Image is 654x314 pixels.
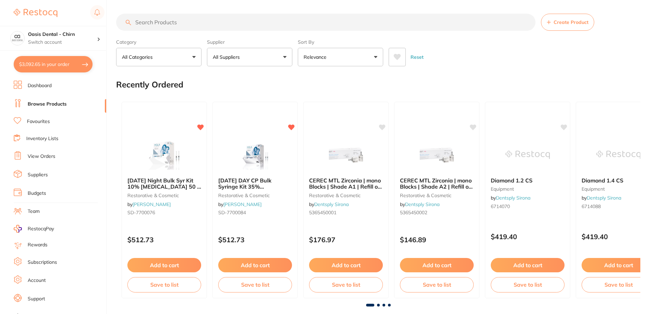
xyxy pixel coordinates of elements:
span: Create Product [554,19,588,25]
img: CEREC MTL Zirconia | mono Blocks | Shade A2 | Refill of 4 [415,138,459,172]
b: POLA Night Bulk Syr Kit 10% Carbamide Peroxide 50 x 3g [127,177,201,190]
a: RestocqPay [14,225,54,233]
button: Add to cart [309,258,383,272]
a: Rewards [28,242,47,248]
small: SD-7700084 [218,210,292,215]
button: Add to cart [491,258,565,272]
button: Create Product [541,14,594,31]
small: restorative & cosmetic [127,193,201,198]
img: Oasis Dental - Chirn [11,31,24,45]
small: equipment [491,186,565,192]
img: Diamond 1.2 CS [505,138,550,172]
span: by [309,201,349,207]
label: Sort By [298,39,383,45]
img: CEREC MTL Zirconia | mono Blocks | Shade A1 | Refill of 4 [324,138,368,172]
a: Favourites [27,118,50,125]
small: restorative & cosmetic [400,193,474,198]
a: Dentsply Sirona [405,201,440,207]
button: All Suppliers [207,48,292,66]
a: Dentsply Sirona [314,201,349,207]
small: 5365450002 [400,210,474,215]
img: Diamond 1.4 CS [596,138,641,172]
small: 5365450001 [309,210,383,215]
input: Search Products [116,14,535,31]
a: Subscriptions [28,259,57,266]
p: $176.97 [309,236,383,244]
p: $419.40 [491,233,565,241]
button: $3,092.65 in your order [14,56,93,72]
small: SD-7700076 [127,210,201,215]
button: All Categories [116,48,201,66]
p: $146.89 [400,236,474,244]
button: Save to list [218,277,292,292]
label: Supplier [207,39,292,45]
span: by [218,201,262,207]
b: CEREC MTL Zirconia | mono Blocks | Shade A1 | Refill of 4 [309,177,383,190]
p: $512.73 [218,236,292,244]
a: Inventory Lists [26,135,58,142]
a: Restocq Logo [14,5,57,21]
a: [PERSON_NAME] [223,201,262,207]
img: POLA Night Bulk Syr Kit 10% Carbamide Peroxide 50 x 3g [142,138,186,172]
h2: Recently Ordered [116,80,183,90]
a: Suppliers [28,172,48,178]
button: Save to list [309,277,383,292]
p: Relevance [304,54,329,60]
small: restorative & cosmetic [218,193,292,198]
a: Team [28,208,40,215]
small: restorative & cosmetic [309,193,383,198]
p: All Categories [122,54,155,60]
b: Diamond 1.2 CS [491,177,565,183]
span: by [491,195,530,201]
img: POLA DAY CP Bulk Syringe Kit 35% Carbamide Peroxide 50 x 3g [233,138,277,172]
a: Account [28,277,46,284]
button: Relevance [298,48,383,66]
p: $512.73 [127,236,201,244]
span: by [400,201,440,207]
a: Dashboard [28,82,52,89]
a: Dentsply Sirona [496,195,530,201]
a: Support [28,296,45,302]
b: CEREC MTL Zirconia | mono Blocks | Shade A2 | Refill of 4 [400,177,474,190]
p: All Suppliers [213,54,242,60]
button: Add to cart [218,258,292,272]
h4: Oasis Dental - Chirn [28,31,97,38]
button: Save to list [491,277,565,292]
button: Add to cart [400,258,474,272]
img: RestocqPay [14,225,22,233]
small: 6714070 [491,204,565,209]
a: View Orders [28,153,55,160]
span: by [127,201,171,207]
span: RestocqPay [28,226,54,232]
button: Save to list [127,277,201,292]
label: Category [116,39,201,45]
button: Save to list [400,277,474,292]
span: by [582,195,621,201]
a: Browse Products [28,101,67,108]
button: Add to cart [127,258,201,272]
img: Restocq Logo [14,9,57,17]
a: Dentsply Sirona [587,195,621,201]
button: Reset [408,48,426,66]
p: Switch account [28,39,97,46]
a: [PERSON_NAME] [133,201,171,207]
b: POLA DAY CP Bulk Syringe Kit 35% Carbamide Peroxide 50 x 3g [218,177,292,190]
a: Budgets [28,190,46,197]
